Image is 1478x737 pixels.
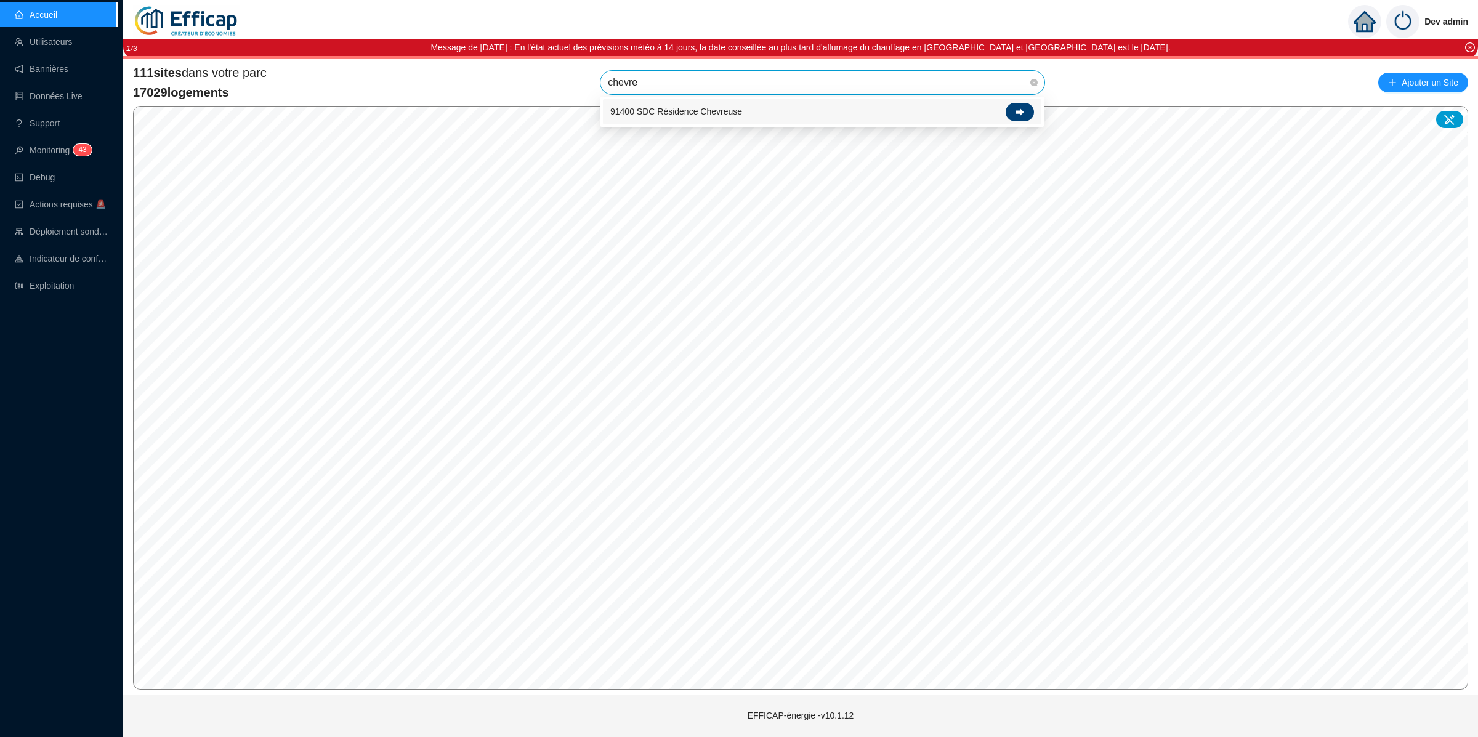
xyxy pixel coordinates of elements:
[1465,42,1475,52] span: close-circle
[15,118,60,128] a: questionSupport
[15,91,83,101] a: databaseDonnées Live
[15,172,55,182] a: codeDebug
[126,44,137,53] i: 1 / 3
[1386,5,1419,38] img: power
[78,145,83,154] span: 4
[1378,73,1468,92] button: Ajouter un Site
[30,199,106,209] span: Actions requises 🚨
[1388,78,1397,87] span: plus
[1354,10,1376,33] span: home
[610,105,742,118] span: 91400 SDC Résidence Chevreuse
[15,227,108,236] a: clusterDéploiement sondes
[1402,74,1458,91] span: Ajouter un Site
[15,281,74,291] a: slidersExploitation
[73,144,91,156] sup: 43
[430,41,1170,54] div: Message de [DATE] : En l'état actuel des prévisions météo à 14 jours, la date conseillée au plus ...
[83,145,87,154] span: 3
[134,107,1468,689] canvas: Map
[603,99,1041,124] div: 91400 SDC Résidence Chevreuse
[15,200,23,209] span: check-square
[15,10,57,20] a: homeAccueil
[15,37,72,47] a: teamUtilisateurs
[133,66,182,79] span: 111 sites
[133,84,267,101] span: 17029 logements
[133,64,267,81] span: dans votre parc
[15,254,108,264] a: heat-mapIndicateur de confort
[1424,2,1468,41] span: Dev admin
[15,145,88,155] a: monitorMonitoring43
[1030,79,1038,86] span: close-circle
[748,711,854,720] span: EFFICAP-énergie - v10.1.12
[15,64,68,74] a: notificationBannières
